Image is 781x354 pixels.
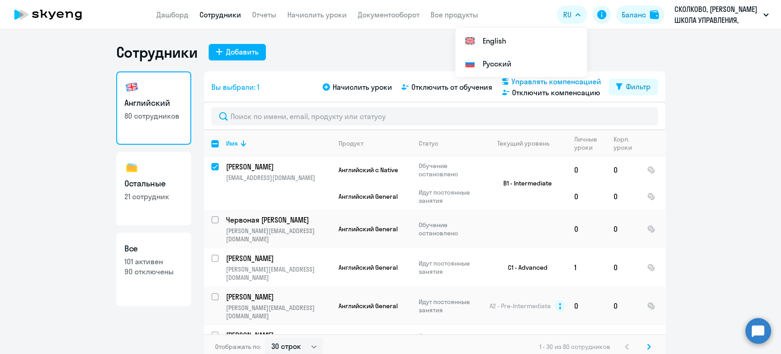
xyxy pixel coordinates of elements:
[606,210,640,248] td: 0
[339,139,363,147] div: Продукт
[650,10,659,19] img: balance
[567,210,606,248] td: 0
[226,139,331,147] div: Имя
[567,287,606,325] td: 0
[606,157,640,183] td: 0
[626,81,651,92] div: Фильтр
[226,227,331,243] p: [PERSON_NAME][EMAIL_ADDRESS][DOMAIN_NAME]
[226,253,331,263] a: [PERSON_NAME]
[497,139,549,147] div: Текущий уровень
[209,44,266,60] button: Добавить
[226,330,329,340] p: [PERSON_NAME]
[124,80,139,94] img: english
[567,183,606,210] td: 0
[455,27,587,77] ul: RU
[339,192,398,201] span: Английский General
[226,292,331,302] a: [PERSON_NAME]
[616,5,664,24] button: Балансbalance
[489,139,566,147] div: Текущий уровень
[124,160,139,175] img: others
[211,82,259,93] span: Вы выбрали: 1
[116,233,191,306] a: Все101 активен90 отключены
[124,178,183,190] h3: Остальные
[226,46,259,57] div: Добавить
[482,248,567,287] td: C1 - Advanced
[339,263,398,272] span: Английский General
[124,111,183,121] p: 80 сотрудников
[124,191,183,202] p: 21 сотрудник
[606,183,640,210] td: 0
[419,221,481,237] p: Обучение остановлено
[226,215,329,225] p: Червоная [PERSON_NAME]
[419,162,481,178] p: Обучение остановлено
[574,135,606,152] div: Личные уроки
[674,4,759,26] p: СКОЛКОВО, [PERSON_NAME] ШКОЛА УПРАВЛЕНИЯ, Бумажный Договор - Постоплата
[226,174,331,182] p: [EMAIL_ADDRESS][DOMAIN_NAME]
[512,76,601,87] span: Управлять компенсацией
[563,9,571,20] span: RU
[116,43,198,61] h1: Сотрудники
[226,253,329,263] p: [PERSON_NAME]
[609,79,658,95] button: Фильтр
[482,157,567,210] td: B1 - Intermediate
[431,10,478,19] a: Все продукты
[512,87,600,98] span: Отключить компенсацию
[211,107,658,125] input: Поиск по имени, email, продукту или статусу
[358,10,420,19] a: Документооборот
[490,302,551,310] span: A2 - Pre-Intermediate
[252,10,276,19] a: Отчеты
[226,292,329,302] p: [PERSON_NAME]
[419,259,481,276] p: Идут постоянные занятия
[606,248,640,287] td: 0
[116,71,191,145] a: Английский80 сотрудников
[226,304,331,320] p: [PERSON_NAME][EMAIL_ADDRESS][DOMAIN_NAME]
[226,162,331,172] a: [PERSON_NAME]
[419,139,438,147] div: Статус
[419,188,481,205] p: Идут постоянные занятия
[539,343,610,351] span: 1 - 30 из 80 сотрудников
[567,248,606,287] td: 1
[226,265,331,282] p: [PERSON_NAME][EMAIL_ADDRESS][DOMAIN_NAME]
[339,225,398,233] span: Английский General
[419,298,481,314] p: Идут постоянные занятия
[606,287,640,325] td: 0
[226,215,331,225] a: Червоная [PERSON_NAME]
[226,162,329,172] p: [PERSON_NAME]
[199,10,241,19] a: Сотрудники
[124,256,183,267] p: 101 активен
[226,139,238,147] div: Имя
[464,35,475,46] img: English
[419,332,481,349] p: Идут постоянные занятия
[116,152,191,225] a: Остальные21 сотрудник
[339,302,398,310] span: Английский General
[622,9,646,20] div: Баланс
[411,82,492,93] span: Отключить от обучения
[614,135,639,152] div: Корп. уроки
[567,157,606,183] td: 0
[670,4,773,26] button: СКОЛКОВО, [PERSON_NAME] ШКОЛА УПРАВЛЕНИЯ, Бумажный Договор - Постоплата
[226,330,331,340] a: [PERSON_NAME]
[124,243,183,255] h3: Все
[287,10,347,19] a: Начислить уроки
[124,267,183,277] p: 90 отключены
[124,97,183,109] h3: Английский
[464,58,475,69] img: Русский
[333,82,392,93] span: Начислить уроки
[156,10,189,19] a: Дашборд
[557,5,587,24] button: RU
[215,343,261,351] span: Отображать по:
[339,166,398,174] span: Английский с Native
